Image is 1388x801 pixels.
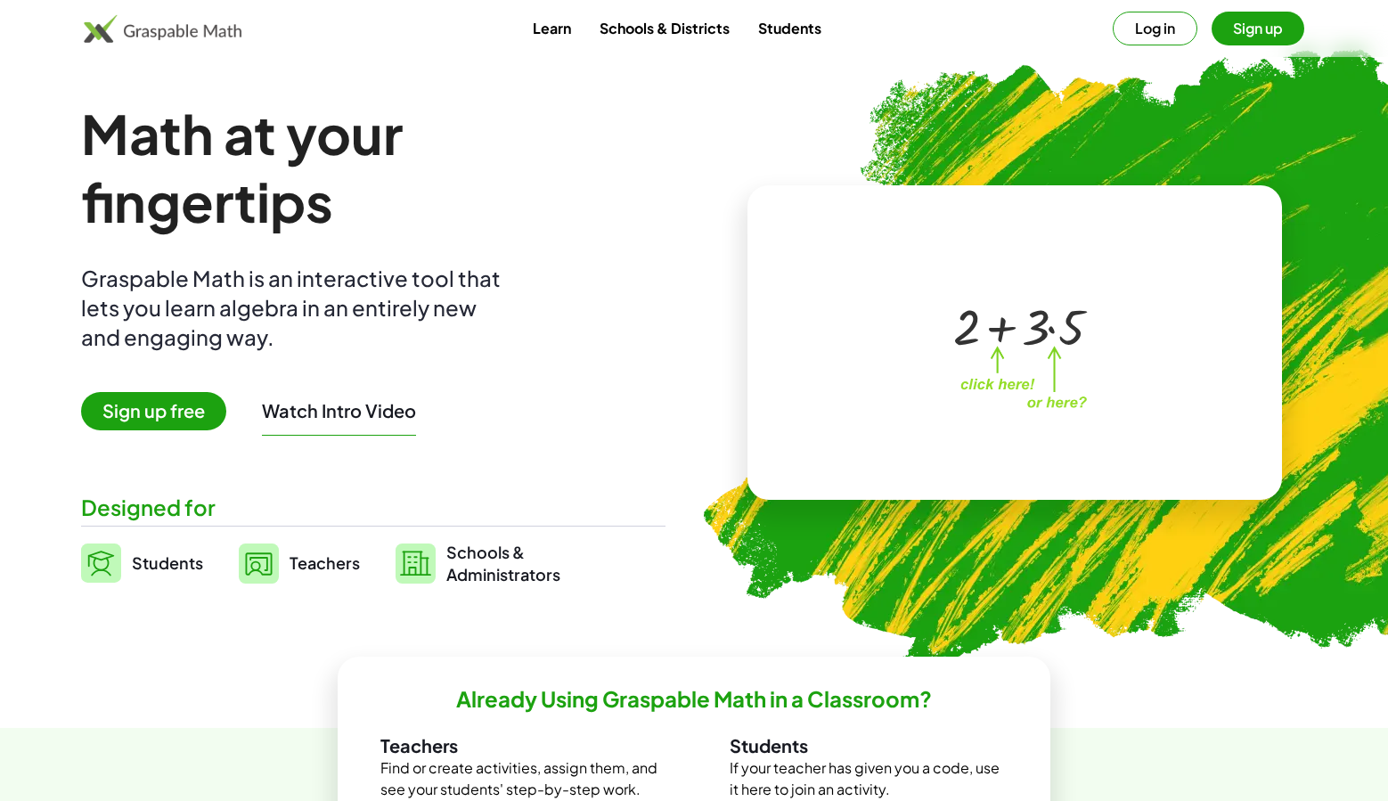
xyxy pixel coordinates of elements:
span: Sign up free [81,392,226,430]
a: Schools &Administrators [396,541,560,585]
button: Log in [1113,12,1197,45]
h3: Teachers [380,734,658,757]
div: Graspable Math is an interactive tool that lets you learn algebra in an entirely new and engaging... [81,264,509,352]
a: Students [744,12,836,45]
img: svg%3e [81,544,121,583]
button: Sign up [1212,12,1304,45]
a: Schools & Districts [585,12,744,45]
div: Designed for [81,493,665,522]
p: Find or create activities, assign them, and see your students' step-by-step work. [380,757,658,800]
span: Teachers [290,552,360,573]
a: Students [81,541,203,585]
a: Learn [518,12,585,45]
h2: Already Using Graspable Math in a Classroom? [456,685,932,713]
span: Schools & Administrators [446,541,560,585]
button: Watch Intro Video [262,399,416,422]
a: Teachers [239,541,360,585]
p: If your teacher has given you a code, use it here to join an activity. [730,757,1008,800]
h1: Math at your fingertips [81,100,648,235]
img: svg%3e [239,544,279,584]
span: Students [132,552,203,573]
h3: Students [730,734,1008,757]
img: svg%3e [396,544,436,584]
